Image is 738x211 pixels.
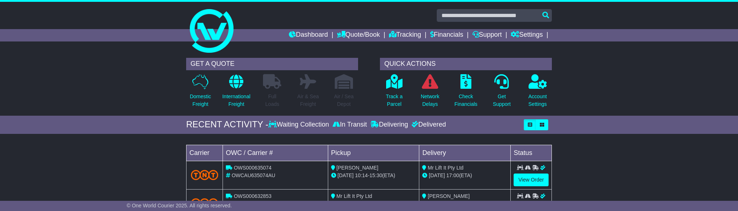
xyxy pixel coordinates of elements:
[222,93,250,108] p: International Freight
[337,165,378,171] span: [PERSON_NAME]
[191,198,218,208] img: TNT_Domestic.png
[289,29,328,41] a: Dashboard
[223,145,328,161] td: OWC / Carrier #
[189,74,211,112] a: DomesticFreight
[420,74,440,112] a: NetworkDelays
[190,93,211,108] p: Domestic Freight
[187,145,223,161] td: Carrier
[529,93,547,108] p: Account Settings
[429,172,445,178] span: [DATE]
[338,172,354,178] span: [DATE]
[511,145,552,161] td: Status
[234,165,272,171] span: OWS000635074
[334,93,354,108] p: Air / Sea Depot
[232,172,275,178] span: OWCAU635074AU
[186,58,358,70] div: GET A QUOTE
[422,200,507,208] div: (ETA)
[389,29,421,41] a: Tracking
[186,119,268,130] div: RECENT ACTIVITY -
[380,58,552,70] div: QUICK ACTIONS
[337,193,372,199] span: Mr Lift It Pty Ltd
[385,74,403,112] a: Track aParcel
[355,172,368,178] span: 10:14
[331,172,416,179] div: - (ETA)
[428,165,463,171] span: Mr Lift It Pty Ltd
[297,93,319,108] p: Air & Sea Freight
[455,93,478,108] p: Check Financials
[222,74,251,112] a: InternationalFreight
[422,172,507,179] div: (ETA)
[492,74,511,112] a: GetSupport
[430,29,463,41] a: Financials
[410,121,446,129] div: Delivered
[369,121,410,129] div: Delivering
[337,29,380,41] a: Quote/Book
[234,193,272,199] span: OWS000632853
[514,174,549,186] a: View Order
[386,93,403,108] p: Track a Parcel
[428,193,470,199] span: [PERSON_NAME]
[328,145,419,161] td: Pickup
[369,172,382,178] span: 15:30
[511,29,543,41] a: Settings
[528,74,547,112] a: AccountSettings
[421,93,439,108] p: Network Delays
[268,121,331,129] div: Waiting Collection
[419,145,511,161] td: Delivery
[331,200,416,208] div: - (ETA)
[446,172,459,178] span: 17:00
[472,29,502,41] a: Support
[331,121,369,129] div: In Transit
[454,74,478,112] a: CheckFinancials
[191,170,218,180] img: TNT_Domestic.png
[127,203,232,208] span: © One World Courier 2025. All rights reserved.
[493,93,511,108] p: Get Support
[263,93,281,108] p: Full Loads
